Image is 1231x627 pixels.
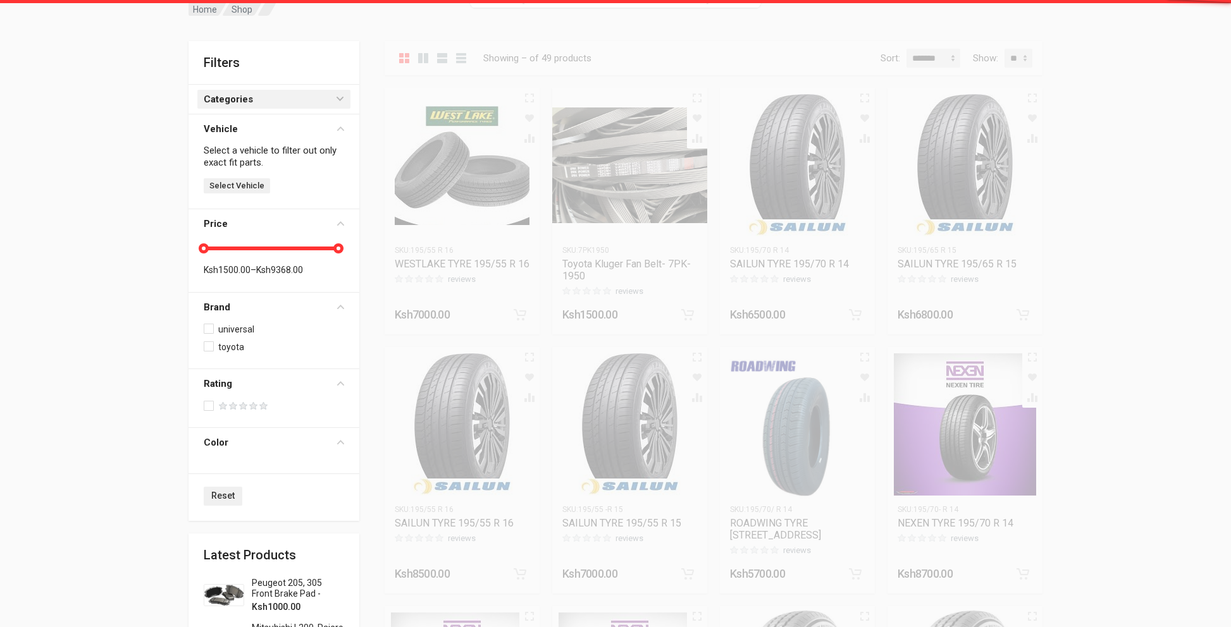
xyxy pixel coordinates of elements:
[204,547,344,563] h4: Latest Products
[204,145,344,169] div: Select a vehicle to filter out only exact fit parts.
[197,90,350,109] button: Categories
[197,433,350,452] button: Color
[204,262,303,277] div: –
[204,55,344,70] h4: Filters
[197,298,350,317] button: Brand
[256,265,303,275] span: Ksh 9368.00
[197,119,350,138] button: Vehicle
[252,578,322,609] a: Peugeot 205, 305 Front Brake Pad - D0371
[197,214,350,233] button: Price
[189,3,226,16] a: Home
[197,374,350,393] button: Rating
[218,341,344,353] span: toyota
[252,600,300,614] div: Ksh 1000.00
[204,487,242,506] button: Reset
[222,3,262,16] a: Shop
[204,178,270,193] button: Select Vehicle
[204,265,251,275] span: Ksh 1500.00
[218,324,344,335] span: universal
